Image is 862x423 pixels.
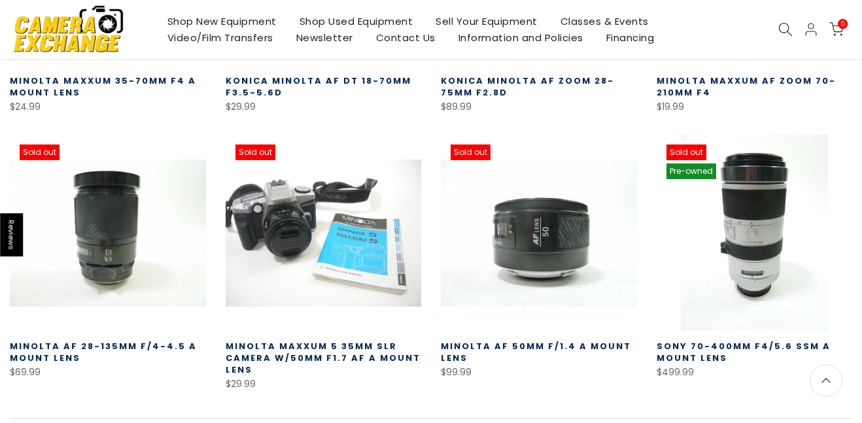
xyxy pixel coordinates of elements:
div: $29.99 [226,99,422,115]
div: $24.99 [10,99,206,115]
div: $29.99 [226,376,422,392]
a: Newsletter [284,29,364,46]
a: Minolta Maxxum 5 35mm SLR camera w/50mm f1.7 AF A Mount lens [226,340,421,376]
div: $89.99 [441,99,637,115]
a: Konica Minolta AF DT 18-70mm f3.5-5.6D [226,75,411,99]
span: 0 [838,19,848,29]
a: Minolta AF 50mm f/1.4 A Mount Lens [441,340,631,364]
a: Minolta Maxxum AF Zoom 70-210mm f4 [657,75,836,99]
a: Contact Us [364,29,447,46]
a: Konica Minolta AF Zoom 28-75mm f2.8D [441,75,614,99]
a: Back to the top [810,364,842,397]
a: Financing [595,29,666,46]
a: Sony 70-400mm f4/5.6 SSM A Mount Lens [657,340,831,364]
div: $99.99 [441,364,637,381]
a: Shop Used Equipment [288,13,424,29]
a: Minolta Maxxum 35-70mm F4 A Mount Lens [10,75,196,99]
div: $69.99 [10,364,206,381]
div: $19.99 [657,99,853,115]
div: $499.99 [657,364,853,381]
a: 0 [829,22,844,37]
a: Shop New Equipment [156,13,288,29]
a: Video/Film Transfers [156,29,284,46]
a: Classes & Events [549,13,660,29]
a: Information and Policies [447,29,595,46]
a: Minolta AF 28-135mm f/4-4.5 A Mount Lens [10,340,197,364]
a: Sell Your Equipment [424,13,549,29]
